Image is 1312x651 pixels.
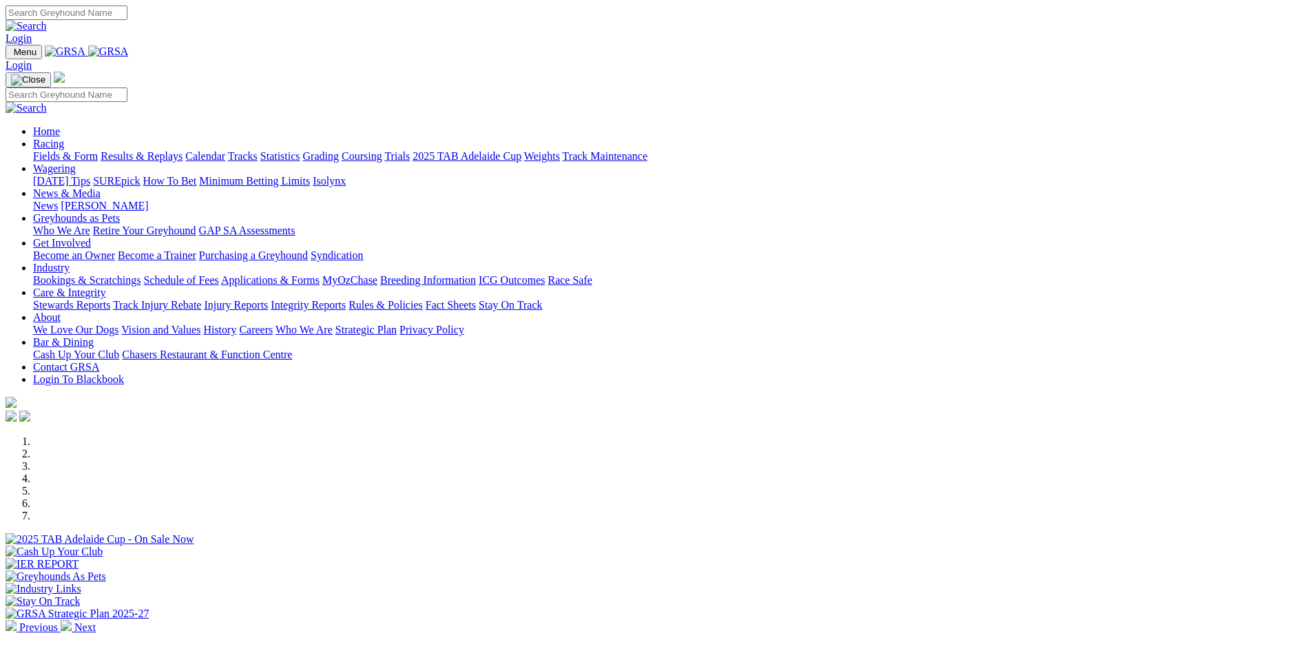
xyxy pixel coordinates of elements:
[260,150,300,162] a: Statistics
[563,150,647,162] a: Track Maintenance
[33,311,61,323] a: About
[122,349,292,360] a: Chasers Restaurant & Function Centre
[342,150,382,162] a: Coursing
[199,225,295,236] a: GAP SA Assessments
[380,274,476,286] a: Breeding Information
[33,249,1306,262] div: Get Involved
[399,324,464,335] a: Privacy Policy
[6,621,61,633] a: Previous
[6,6,127,20] input: Search
[6,533,194,546] img: 2025 TAB Adelaide Cup - On Sale Now
[6,397,17,408] img: logo-grsa-white.png
[6,411,17,422] img: facebook.svg
[33,274,140,286] a: Bookings & Scratchings
[204,299,268,311] a: Injury Reports
[6,546,103,558] img: Cash Up Your Club
[33,175,90,187] a: [DATE] Tips
[33,138,64,149] a: Racing
[143,175,197,187] a: How To Bet
[143,274,218,286] a: Schedule of Fees
[33,200,1306,212] div: News & Media
[221,274,320,286] a: Applications & Forms
[33,187,101,199] a: News & Media
[33,373,124,385] a: Login To Blackbook
[33,274,1306,287] div: Industry
[11,74,45,85] img: Close
[6,59,32,71] a: Login
[311,249,363,261] a: Syndication
[239,324,273,335] a: Careers
[33,287,106,298] a: Care & Integrity
[6,595,80,608] img: Stay On Track
[6,32,32,44] a: Login
[384,150,410,162] a: Trials
[33,299,110,311] a: Stewards Reports
[6,87,127,102] input: Search
[6,20,47,32] img: Search
[14,47,37,57] span: Menu
[6,583,81,595] img: Industry Links
[303,150,339,162] a: Grading
[33,225,90,236] a: Who We Are
[33,237,91,249] a: Get Involved
[33,150,98,162] a: Fields & Form
[101,150,183,162] a: Results & Replays
[199,249,308,261] a: Purchasing a Greyhound
[45,45,85,58] img: GRSA
[426,299,476,311] a: Fact Sheets
[93,175,140,187] a: SUREpick
[199,175,310,187] a: Minimum Betting Limits
[322,274,377,286] a: MyOzChase
[33,336,94,348] a: Bar & Dining
[524,150,560,162] a: Weights
[33,150,1306,163] div: Racing
[61,620,72,631] img: chevron-right-pager-white.svg
[6,45,42,59] button: Toggle navigation
[548,274,592,286] a: Race Safe
[335,324,397,335] a: Strategic Plan
[33,262,70,273] a: Industry
[271,299,346,311] a: Integrity Reports
[33,249,115,261] a: Become an Owner
[19,621,58,633] span: Previous
[479,274,545,286] a: ICG Outcomes
[275,324,333,335] a: Who We Are
[93,225,196,236] a: Retire Your Greyhound
[6,608,149,620] img: GRSA Strategic Plan 2025-27
[33,125,60,137] a: Home
[203,324,236,335] a: History
[118,249,196,261] a: Become a Trainer
[121,324,200,335] a: Vision and Values
[74,621,96,633] span: Next
[228,150,258,162] a: Tracks
[33,324,1306,336] div: About
[348,299,423,311] a: Rules & Policies
[6,72,51,87] button: Toggle navigation
[61,621,96,633] a: Next
[33,361,99,373] a: Contact GRSA
[113,299,201,311] a: Track Injury Rebate
[33,200,58,211] a: News
[6,558,79,570] img: IER REPORT
[33,299,1306,311] div: Care & Integrity
[33,175,1306,187] div: Wagering
[33,349,119,360] a: Cash Up Your Club
[6,620,17,631] img: chevron-left-pager-white.svg
[413,150,521,162] a: 2025 TAB Adelaide Cup
[33,225,1306,237] div: Greyhounds as Pets
[54,72,65,83] img: logo-grsa-white.png
[33,212,120,224] a: Greyhounds as Pets
[185,150,225,162] a: Calendar
[313,175,346,187] a: Isolynx
[33,324,118,335] a: We Love Our Dogs
[6,570,106,583] img: Greyhounds As Pets
[33,163,76,174] a: Wagering
[61,200,148,211] a: [PERSON_NAME]
[479,299,542,311] a: Stay On Track
[33,349,1306,361] div: Bar & Dining
[6,102,47,114] img: Search
[19,411,30,422] img: twitter.svg
[88,45,129,58] img: GRSA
